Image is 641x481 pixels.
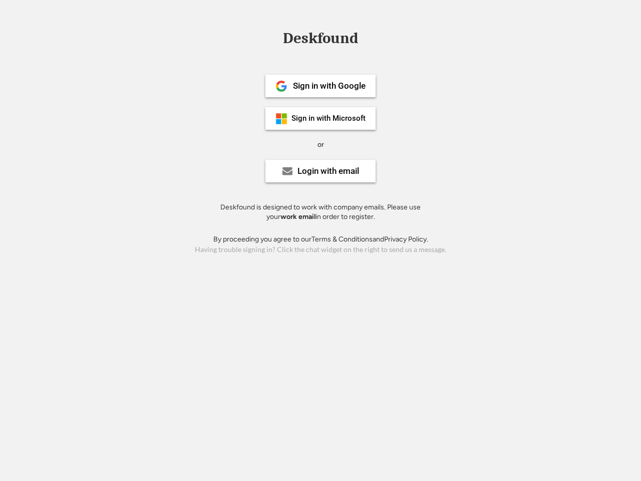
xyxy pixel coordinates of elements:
div: Deskfound [278,31,363,46]
img: 1024px-Google__G__Logo.svg.png [275,80,287,92]
img: ms-symbollockup_mssymbol_19.png [275,113,287,125]
div: or [317,140,324,150]
a: Privacy Policy. [384,235,428,244]
a: Terms & Conditions [311,235,373,244]
div: Login with email [297,167,359,175]
div: By proceeding you agree to our and [213,234,428,245]
div: Deskfound is designed to work with company emails. Please use your in order to register. [208,202,433,222]
div: Sign in with Google [293,82,366,90]
strong: work email [280,212,315,221]
div: Sign in with Microsoft [291,115,366,122]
